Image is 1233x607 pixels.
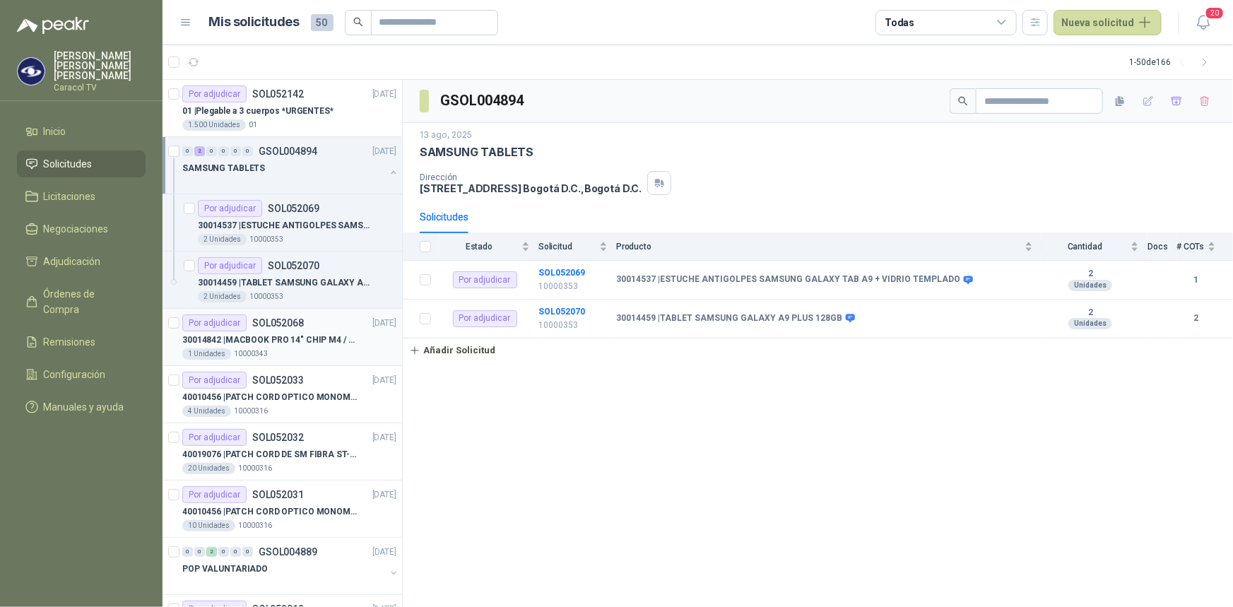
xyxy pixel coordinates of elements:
p: 40010456 | PATCH CORD OPTICO MONOMODO 50 MTS [182,505,358,519]
a: Por adjudicarSOL052033[DATE] 40010456 |PATCH CORD OPTICO MONOMODO 100MTS4 Unidades10000316 [163,366,402,423]
span: Cantidad [1042,242,1128,252]
img: Company Logo [18,58,45,85]
th: # COTs [1176,233,1233,261]
div: Por adjudicar [182,86,247,102]
h3: GSOL004894 [440,90,526,112]
span: 20 [1205,6,1225,20]
div: Por adjudicar [453,310,517,327]
p: Caracol TV [54,83,146,92]
span: Negociaciones [44,221,109,237]
p: SAMSUNG TABLETS [420,145,533,160]
a: Manuales y ayuda [17,394,146,420]
span: search [958,96,968,106]
div: Todas [885,15,914,30]
p: [DATE] [372,546,396,559]
a: Solicitudes [17,151,146,177]
div: 1.500 Unidades [182,119,246,131]
p: 30014459 | TABLET SAMSUNG GALAXY A9 PLUS 128GB [198,276,374,290]
span: # COTs [1176,242,1205,252]
p: 10000343 [234,348,268,360]
p: 13 ago, 2025 [420,129,472,142]
span: Órdenes de Compra [44,286,132,317]
a: Por adjudicarSOL052068[DATE] 30014842 |MACBOOK PRO 14" CHIP M4 / SSD 1TB - 24 GB RAM1 Unidades100... [163,309,402,366]
div: 10 Unidades [182,520,235,531]
th: Estado [439,233,538,261]
p: [DATE] [372,88,396,101]
p: 10000316 [234,406,268,417]
span: Configuración [44,367,106,382]
div: Por adjudicar [198,257,262,274]
div: 0 [194,547,205,557]
p: [PERSON_NAME] [PERSON_NAME] [PERSON_NAME] [54,51,146,81]
p: [DATE] [372,317,396,330]
a: Por adjudicarSOL052142[DATE] 01 |Plegable a 3 cuerpos *URGENTES*1.500 Unidades01 [163,80,402,137]
div: 0 [218,547,229,557]
div: 0 [182,547,193,557]
b: SOL052069 [538,268,585,278]
a: 0 0 2 0 0 0 GSOL004889[DATE] POP VALUNTARIADO [182,543,399,589]
div: Por adjudicar [182,372,247,389]
div: 0 [242,547,253,557]
p: SOL052069 [268,204,319,213]
p: SOL052068 [252,318,304,328]
img: Logo peakr [17,17,89,34]
p: 10000316 [238,463,272,474]
div: Por adjudicar [182,486,247,503]
a: Remisiones [17,329,146,355]
a: Configuración [17,361,146,388]
p: [DATE] [372,374,396,387]
p: 10000353 [538,280,608,293]
p: SOL052070 [268,261,319,271]
p: GSOL004889 [259,547,317,557]
div: 0 [218,146,229,156]
a: Órdenes de Compra [17,281,146,323]
div: Por adjudicar [453,271,517,288]
div: 1 - 50 de 166 [1129,51,1216,73]
p: [STREET_ADDRESS] Bogotá D.C. , Bogotá D.C. [420,182,642,194]
p: 40019076 | PATCH CORD DE SM FIBRA ST-ST 1 MTS [182,448,358,461]
b: 2 [1042,307,1139,319]
b: 2 [1042,269,1139,280]
th: Docs [1148,233,1176,261]
p: [DATE] [372,145,396,158]
h1: Mis solicitudes [209,12,300,33]
span: Remisiones [44,334,96,350]
div: Unidades [1068,280,1112,291]
div: 2 Unidades [198,291,247,302]
p: GSOL004894 [259,146,317,156]
p: 10000353 [249,291,283,302]
p: SOL052033 [252,375,304,385]
a: Por adjudicarSOL05206930014537 |ESTUCHE ANTIGOLPES SAMSUNG GALAXY TAB A9 + VIDRIO TEMPLADO2 Unida... [163,194,402,252]
span: Manuales y ayuda [44,399,124,415]
a: Licitaciones [17,183,146,210]
div: 0 [230,146,241,156]
th: Cantidad [1042,233,1148,261]
a: Inicio [17,118,146,145]
p: POP VALUNTARIADO [182,562,268,576]
div: Por adjudicar [182,429,247,446]
p: 01 [249,119,257,131]
a: Por adjudicarSOL052032[DATE] 40019076 |PATCH CORD DE SM FIBRA ST-ST 1 MTS20 Unidades10000316 [163,423,402,481]
span: 50 [311,14,334,31]
b: 2 [1176,312,1216,325]
p: SOL052142 [252,89,304,99]
b: 30014459 | TABLET SAMSUNG GALAXY A9 PLUS 128GB [616,313,842,324]
p: 10000316 [238,520,272,531]
div: Por adjudicar [182,314,247,331]
b: SOL052070 [538,307,585,317]
div: 20 Unidades [182,463,235,474]
p: [DATE] [372,431,396,444]
p: SOL052031 [252,490,304,500]
a: Añadir Solicitud [403,338,1233,363]
div: 2 [206,547,217,557]
div: 4 Unidades [182,406,231,417]
div: 1 Unidades [182,348,231,360]
span: search [353,17,363,27]
span: Inicio [44,124,66,139]
a: Adjudicación [17,248,146,275]
p: 10000353 [538,319,608,332]
span: Estado [439,242,519,252]
p: SAMSUNG TABLETS [182,162,265,175]
p: 30014537 | ESTUCHE ANTIGOLPES SAMSUNG GALAXY TAB A9 + VIDRIO TEMPLADO [198,219,374,232]
div: 0 [242,146,253,156]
